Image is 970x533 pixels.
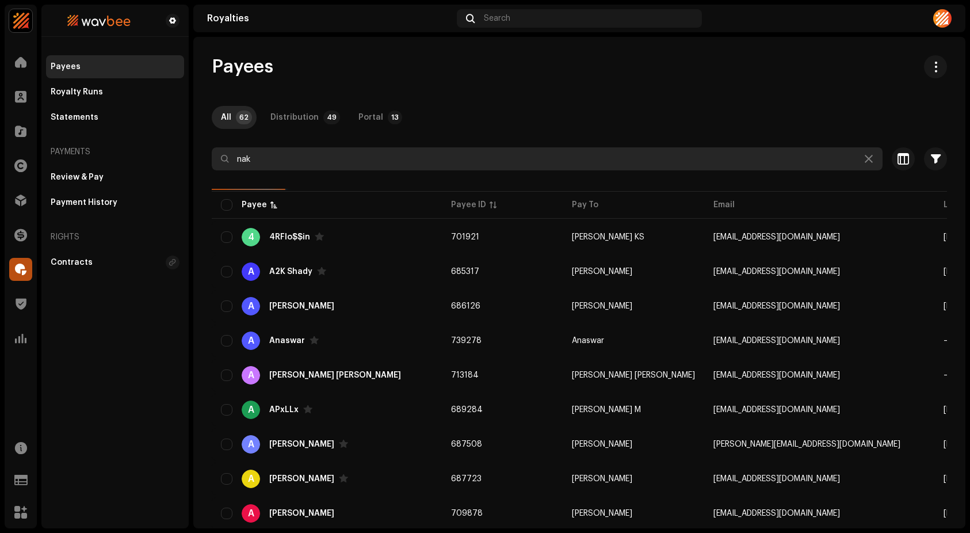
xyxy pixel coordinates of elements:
span: — [944,371,951,379]
input: Search [212,147,883,170]
div: Payee [242,199,267,211]
span: Oct 2025 [944,475,968,483]
span: 739278 [451,337,482,345]
div: 4 [242,228,260,246]
span: 709878 [451,509,483,517]
span: Oct 2025 [944,233,968,241]
span: 689284 [451,406,483,414]
div: Arjun B Nair [269,440,334,448]
span: jayakrishnanashi@gmail.com [713,233,840,241]
img: 1048eac3-76b2-48ef-9337-23e6f26afba7 [933,9,952,28]
span: Azim Roshan [572,509,632,517]
re-m-nav-item: Payees [46,55,184,78]
div: Anna Teresa Jose [269,371,401,379]
div: Payee ID [451,199,486,211]
div: APxLLx [269,406,299,414]
span: Jayakrishnan KS [572,233,644,241]
div: Azim Roshan [269,509,334,517]
span: Oct 2025 [944,302,968,310]
span: Ashna Sherin [572,475,632,483]
div: Aleena Thomas [269,302,334,310]
re-m-nav-item: Review & Pay [46,166,184,189]
span: bnair.arjun@gmail.com [713,440,900,448]
div: Royalties [207,14,452,23]
div: 4RFlo$$in [269,233,310,241]
div: Distribution [270,106,319,129]
span: apxllxxx@gmail.com [713,406,840,414]
span: Anna Teresa Jose [572,371,695,379]
div: Contracts [51,258,93,267]
p-badge: 13 [388,111,402,124]
span: Oct 2025 [944,440,968,448]
div: Portal [358,106,383,129]
span: Search [484,14,510,23]
span: anandjk1042@gmail.com [713,509,840,517]
span: 713184 [451,371,479,379]
span: Oct 2025 [944,406,968,414]
span: thomasaleena810@gmail.com [713,302,840,310]
re-m-nav-item: Royalty Runs [46,81,184,104]
div: Payment History [51,198,117,207]
span: ashsherin31@gmail.com [713,475,840,483]
span: Oct 2025 [944,268,968,276]
div: Payees [51,62,81,71]
div: A [242,332,260,350]
div: A [242,435,260,454]
span: 701921 [451,233,479,241]
div: A2K Shady [269,268,312,276]
span: — [944,337,951,345]
div: Statements [51,113,98,122]
re-m-nav-item: Payment History [46,191,184,214]
img: 80b39ab6-6ad5-4674-8943-5cc4091564f4 [51,14,147,28]
div: A [242,470,260,488]
span: 687723 [451,475,482,483]
span: Anaswar [572,337,604,345]
div: A [242,504,260,523]
span: 686126 [451,302,480,310]
p-badge: 49 [323,111,340,124]
span: Oct 2025 [944,509,968,517]
re-m-nav-item: Contracts [46,251,184,274]
span: anaswarmusical@gmail.com [713,337,840,345]
span: Nakul M [572,406,641,414]
div: All [221,106,231,129]
span: Abdal Khan [572,268,632,276]
re-m-nav-item: Statements [46,106,184,129]
span: Aleena Thomas [572,302,632,310]
span: Arjun B Nair [572,440,632,448]
div: A [242,401,260,419]
div: Royalty Runs [51,87,103,97]
span: 687508 [451,440,482,448]
p-badge: 62 [236,111,252,124]
div: A [242,297,260,315]
span: abdal.hbkcena@gmail.com [713,268,840,276]
re-a-nav-header: Payments [46,138,184,166]
div: Review & Pay [51,173,104,182]
div: A [242,262,260,281]
div: A [242,366,260,384]
img: edf75770-94a4-4c7b-81a4-750147990cad [9,9,32,32]
re-a-nav-header: Rights [46,223,184,251]
span: 685317 [451,268,479,276]
div: Anaswar [269,337,305,345]
span: Payees [212,55,273,78]
div: Ashna Sherin [269,475,334,483]
span: kuhosse@gmail.com [713,371,840,379]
